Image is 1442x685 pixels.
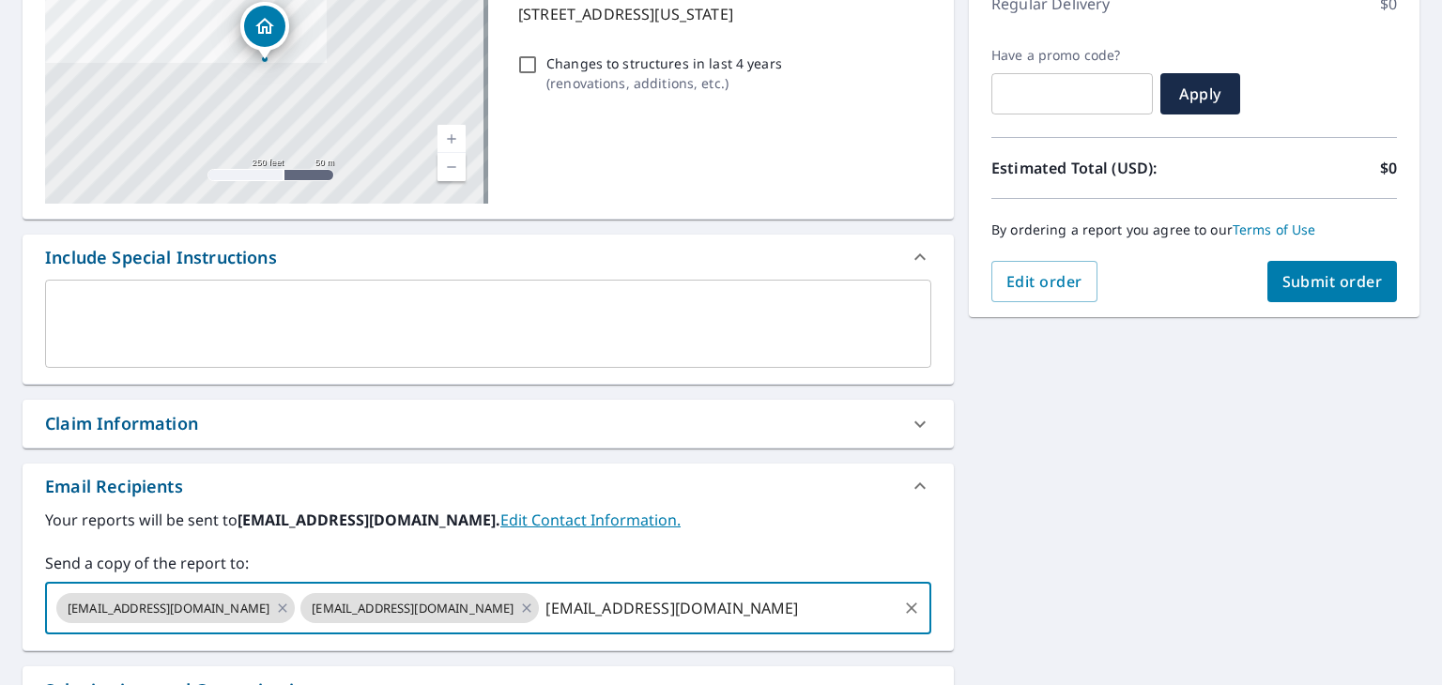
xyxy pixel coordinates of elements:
[56,600,281,617] span: [EMAIL_ADDRESS][DOMAIN_NAME]
[991,261,1097,302] button: Edit order
[238,510,500,530] b: [EMAIL_ADDRESS][DOMAIN_NAME].
[991,157,1194,179] p: Estimated Total (USD):
[546,73,782,93] p: ( renovations, additions, etc. )
[437,125,466,153] a: Current Level 17, Zoom In
[518,3,924,25] p: [STREET_ADDRESS][US_STATE]
[23,464,954,509] div: Email Recipients
[546,53,782,73] p: Changes to structures in last 4 years
[1175,84,1225,104] span: Apply
[1233,221,1316,238] a: Terms of Use
[23,235,954,280] div: Include Special Instructions
[898,595,925,621] button: Clear
[45,552,931,574] label: Send a copy of the report to:
[23,400,954,448] div: Claim Information
[500,510,681,530] a: EditContactInfo
[1282,271,1383,292] span: Submit order
[1380,157,1397,179] p: $0
[991,221,1397,238] p: By ordering a report you agree to our
[240,2,289,60] div: Dropped pin, building 1, Residential property, 721 Fox Run Rd Virginia Beach, VA 23452
[1160,73,1240,114] button: Apply
[45,245,277,270] div: Include Special Instructions
[45,474,183,499] div: Email Recipients
[1267,261,1398,302] button: Submit order
[56,593,295,623] div: [EMAIL_ADDRESS][DOMAIN_NAME]
[300,593,539,623] div: [EMAIL_ADDRESS][DOMAIN_NAME]
[45,411,198,436] div: Claim Information
[437,153,466,181] a: Current Level 17, Zoom Out
[300,600,525,617] span: [EMAIL_ADDRESS][DOMAIN_NAME]
[1006,271,1082,292] span: Edit order
[991,47,1153,64] label: Have a promo code?
[45,509,931,531] label: Your reports will be sent to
